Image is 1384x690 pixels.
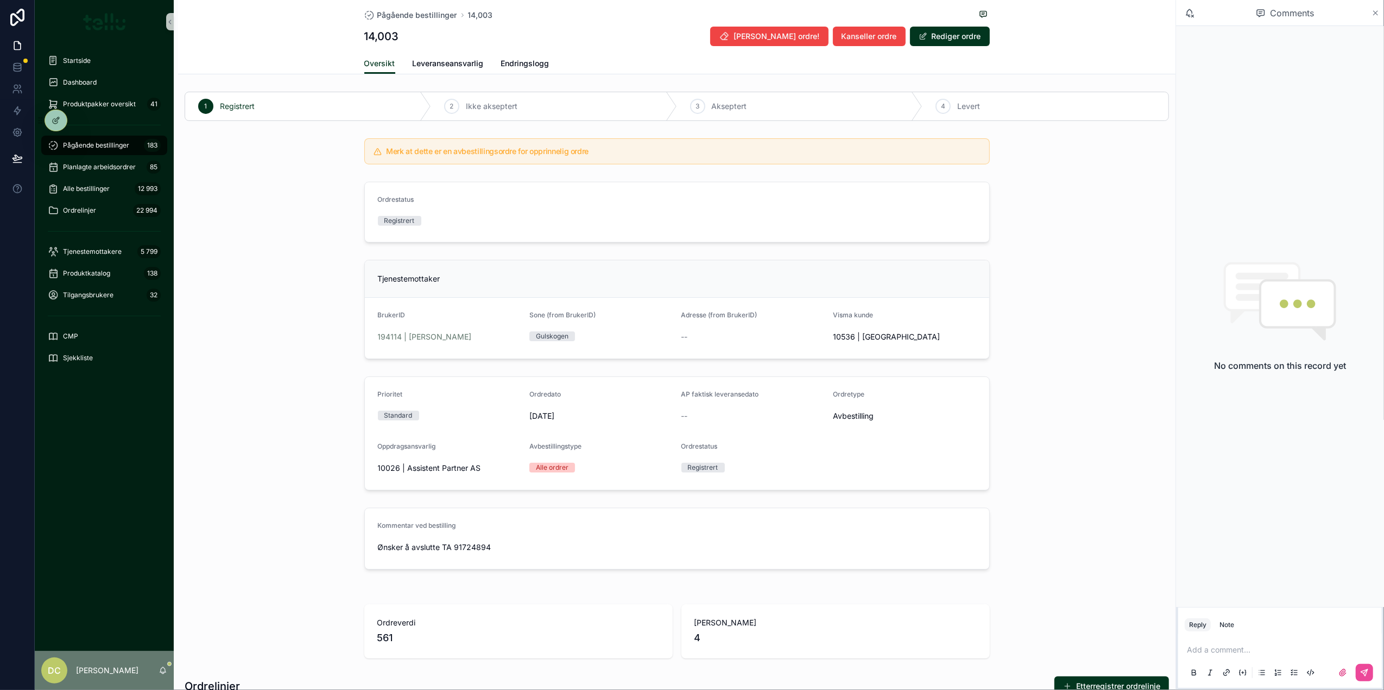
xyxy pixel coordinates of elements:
[681,411,688,421] span: --
[364,10,457,21] a: Pågående bestillinger
[205,102,207,111] span: 1
[378,521,456,529] span: Kommentar ved bestilling
[1214,359,1346,372] h2: No comments on this record yet
[710,27,829,46] button: [PERSON_NAME] ordre!
[137,245,161,258] div: 5 799
[63,163,136,171] span: Planlagte arbeidsordrer
[378,442,436,450] span: Oppdragsansvarlig
[133,204,161,217] div: 22 994
[536,331,568,341] div: Gulskogen
[1215,618,1238,631] button: Note
[681,442,718,450] span: Ordrestatus
[41,348,167,368] a: Sjekkliste
[941,102,945,111] span: 4
[220,101,255,112] span: Registrert
[501,54,549,75] a: Endringslogg
[378,463,481,474] span: 10026 | Assistent Partner AS
[63,78,97,87] span: Dashboard
[957,101,980,112] span: Levert
[63,269,110,278] span: Produktkatalog
[76,665,138,676] p: [PERSON_NAME]
[63,100,136,108] span: Produktpakker oversikt
[83,13,126,30] img: App logo
[466,101,517,112] span: Ikke akseptert
[413,54,484,75] a: Leveranseansvarlig
[135,182,161,195] div: 12 993
[833,390,864,398] span: Ordretype
[694,630,977,646] span: 4
[41,51,167,71] a: Startside
[688,463,718,472] div: Registrert
[41,136,167,155] a: Pågående bestillinger183
[378,274,440,283] span: Tjenestemottaker
[377,617,660,628] span: Ordreverdi
[378,390,403,398] span: Prioritet
[63,56,91,65] span: Startside
[501,58,549,69] span: Endringslogg
[35,43,174,382] div: scrollable content
[377,630,660,646] span: 561
[144,267,161,280] div: 138
[696,102,699,111] span: 3
[529,411,673,421] span: [DATE]
[63,354,93,362] span: Sjekkliste
[41,327,167,346] a: CMP
[468,10,493,21] a: 14,003
[1270,7,1314,20] span: Comments
[450,102,453,111] span: 2
[48,664,61,677] span: DC
[41,94,167,114] a: Produktpakker oversikt41
[384,216,415,226] div: Registrert
[41,285,167,305] a: Tilgangsbrukere32
[41,157,167,177] a: Planlagte arbeidsordrer85
[63,184,110,193] span: Alle bestillinger
[529,311,596,319] span: Sone (from BrukerID)
[63,291,113,299] span: Tilgangsbrukere
[529,390,561,398] span: Ordredato
[386,148,980,155] h5: Merk at dette er en avbestillingsordre for opprinnelig ordre
[384,411,413,420] div: Standard
[378,331,472,342] a: 194114 | [PERSON_NAME]
[681,390,759,398] span: AP faktisk leveransedato
[41,201,167,220] a: Ordrelinjer22 994
[364,58,395,69] span: Oversikt
[63,141,129,150] span: Pågående bestillinger
[147,289,161,302] div: 32
[378,311,406,319] span: BrukerID
[734,31,820,42] span: [PERSON_NAME] ordre!
[694,617,977,628] span: [PERSON_NAME]
[41,264,167,283] a: Produktkatalog138
[63,206,96,215] span: Ordrelinjer
[378,195,414,203] span: Ordrestatus
[842,31,897,42] span: Kanseller ordre
[377,10,457,21] span: Pågående bestillinger
[63,247,122,256] span: Tjenestemottakere
[712,101,747,112] span: Akseptert
[41,179,167,199] a: Alle bestillinger12 993
[681,311,757,319] span: Adresse (from BrukerID)
[833,331,940,342] span: 10536 | [GEOGRAPHIC_DATA]
[1219,621,1234,629] div: Note
[529,442,582,450] span: Avbestillingstype
[147,98,161,111] div: 41
[1185,618,1211,631] button: Reply
[378,542,976,553] span: Ønsker å avslutte TA 91724894
[63,332,78,341] span: CMP
[536,463,568,472] div: Alle ordrer
[833,411,874,421] span: Avbestilling
[413,58,484,69] span: Leveranseansvarlig
[364,54,395,74] a: Oversikt
[364,29,399,44] h1: 14,003
[41,73,167,92] a: Dashboard
[681,331,688,342] span: --
[833,311,873,319] span: Visma kunde
[144,139,161,152] div: 183
[41,242,167,261] a: Tjenestemottakere5 799
[147,161,161,174] div: 85
[910,27,990,46] button: Rediger ordre
[833,27,906,46] button: Kanseller ordre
